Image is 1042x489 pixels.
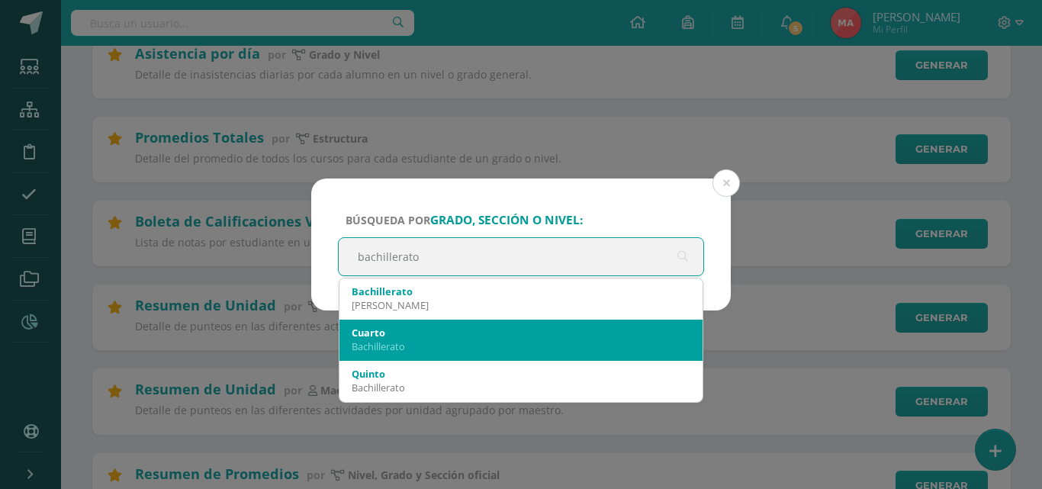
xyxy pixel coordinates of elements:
div: Cuarto [352,326,690,339]
div: Bachillerato [352,381,690,394]
input: ej. Primero primaria, etc. [339,238,703,275]
div: Quinto [352,367,690,381]
div: Bachillerato [352,285,690,298]
div: [PERSON_NAME] [352,298,690,312]
button: Close (Esc) [712,169,740,197]
span: Búsqueda por [346,213,583,227]
div: Bachillerato [352,339,690,353]
strong: grado, sección o nivel: [430,212,583,228]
